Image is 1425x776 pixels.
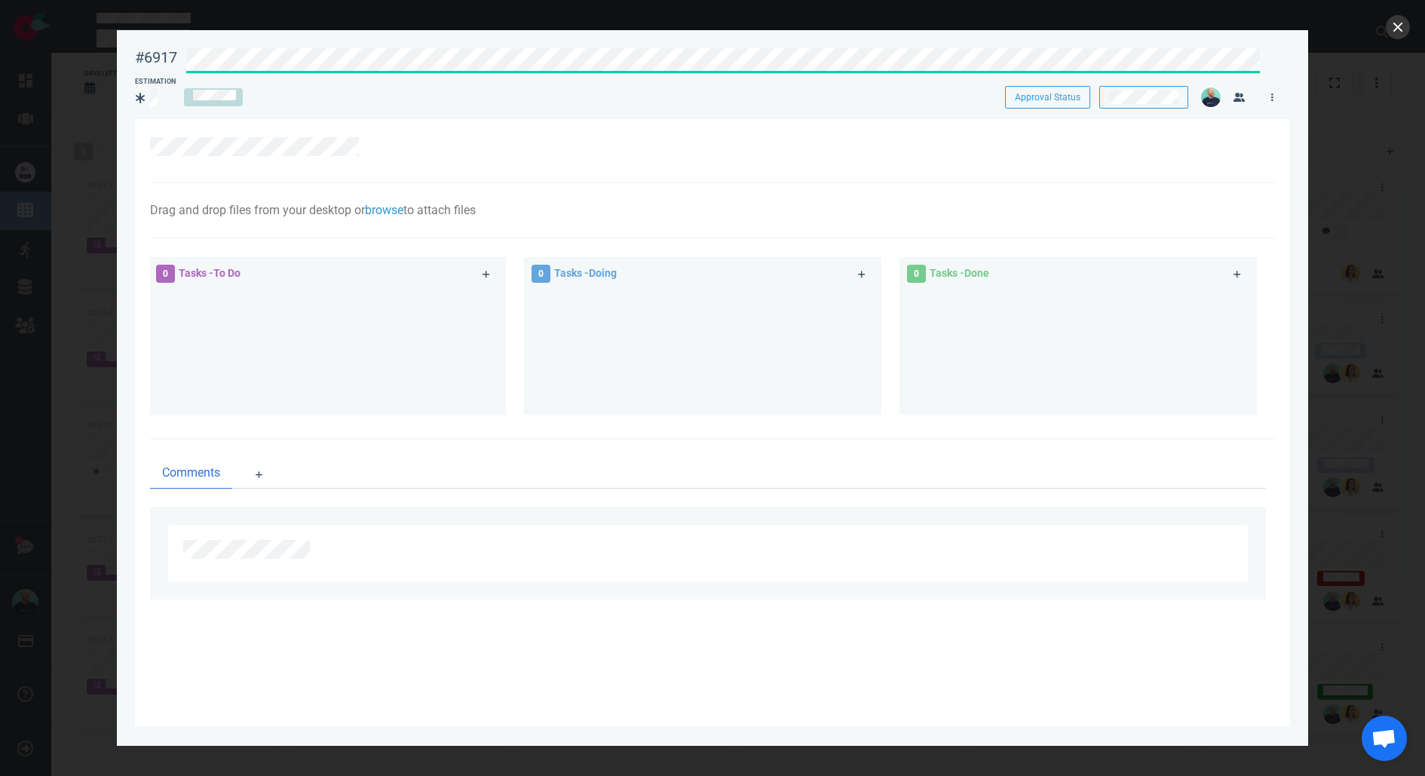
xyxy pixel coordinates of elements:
button: close [1386,15,1410,39]
div: Estimation [135,77,176,87]
button: Approval Status [1005,86,1090,109]
span: Comments [162,464,220,482]
span: 0 [907,265,926,283]
span: Tasks - Done [930,267,989,279]
span: Tasks - To Do [179,267,241,279]
span: Tasks - Doing [554,267,617,279]
a: browse [365,203,403,217]
span: 0 [532,265,550,283]
span: Drag and drop files from your desktop or [150,203,365,217]
div: Ouvrir le chat [1362,716,1407,761]
img: 26 [1201,87,1221,107]
div: #6917 [135,48,177,67]
span: 0 [156,265,175,283]
span: to attach files [403,203,476,217]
